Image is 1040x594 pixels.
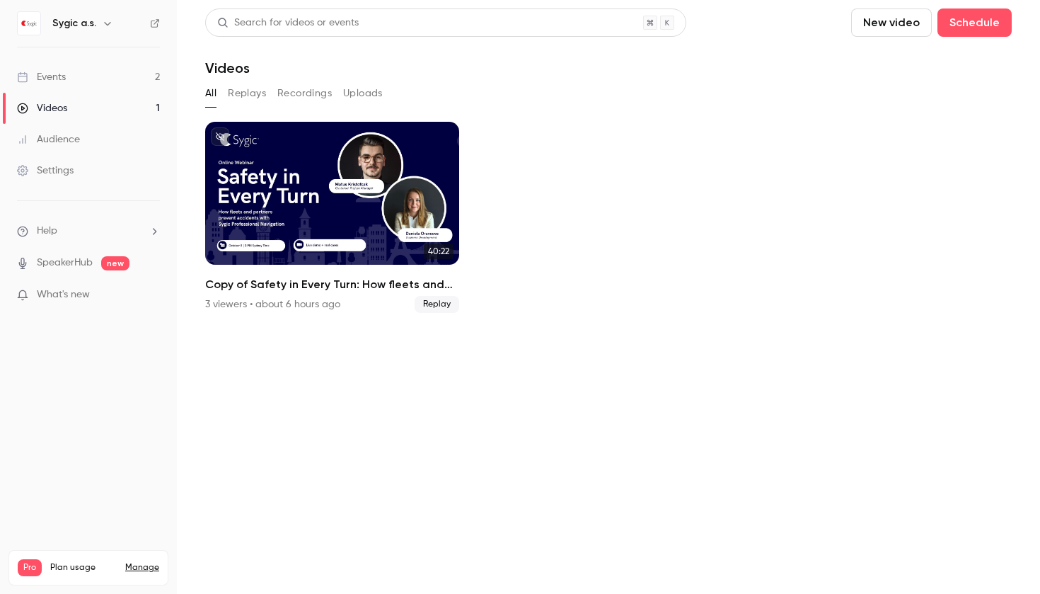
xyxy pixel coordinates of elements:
span: Pro [18,559,42,576]
li: Copy of Safety in Every Turn: How fleets and partners prevent accidents with Sygic Professional N... [205,122,459,313]
button: unpublished [211,127,229,146]
div: Search for videos or events [217,16,359,30]
div: 3 viewers • about 6 hours ago [205,297,340,312]
button: Uploads [343,82,383,105]
a: 40:22Copy of Safety in Every Turn: How fleets and partners prevent accidents with Sygic Professio... [205,122,459,313]
a: Manage [125,562,159,573]
iframe: Noticeable Trigger [143,289,160,302]
li: help-dropdown-opener [17,224,160,239]
div: Settings [17,164,74,178]
div: Audience [17,132,80,147]
span: 40:22 [424,244,453,259]
ul: Videos [205,122,1012,313]
h6: Sygic a.s. [52,16,96,30]
img: Sygic a.s. [18,12,40,35]
span: Replay [415,296,459,313]
span: What's new [37,287,90,302]
div: Events [17,70,66,84]
button: Replays [228,82,266,105]
button: All [205,82,216,105]
div: Videos [17,101,67,115]
span: Help [37,224,57,239]
h1: Videos [205,59,250,76]
span: new [101,256,129,270]
button: Schedule [937,8,1012,37]
section: Videos [205,8,1012,586]
span: Plan usage [50,562,117,573]
button: Recordings [277,82,332,105]
button: New video [851,8,932,37]
h2: Copy of Safety in Every Turn: How fleets and partners prevent accidents with Sygic Professional N... [205,276,459,293]
a: SpeakerHub [37,256,93,270]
